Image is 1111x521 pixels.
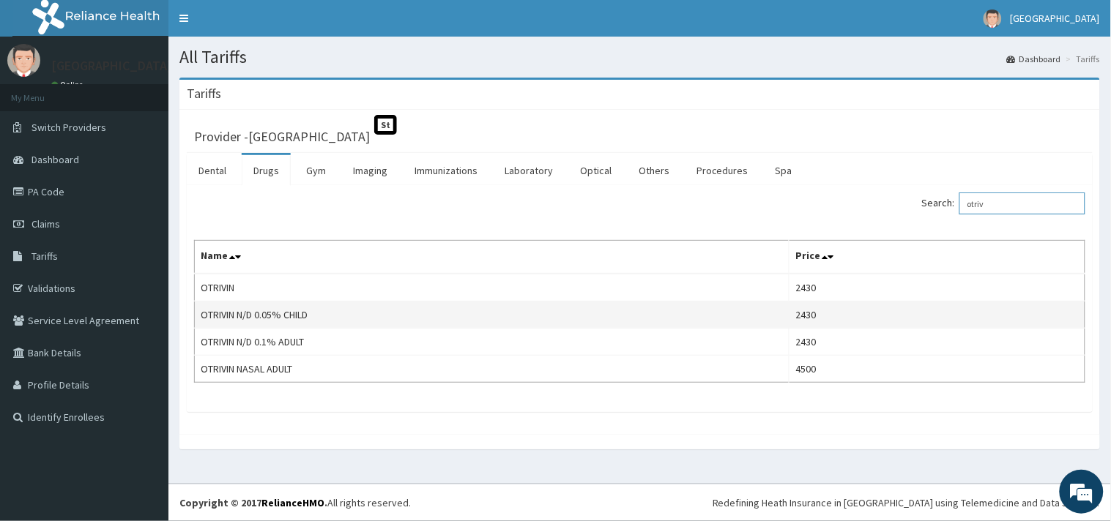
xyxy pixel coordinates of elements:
[568,155,623,186] a: Optical
[713,495,1100,510] div: Redefining Heath Insurance in [GEOGRAPHIC_DATA] using Telemedicine and Data Science!
[168,484,1111,521] footer: All rights reserved.
[789,274,1085,301] td: 2430
[194,130,370,143] h3: Provider - [GEOGRAPHIC_DATA]
[187,155,238,186] a: Dental
[27,73,59,110] img: d_794563401_company_1708531726252_794563401
[789,301,1085,329] td: 2430
[7,357,279,408] textarea: Type your message and hit 'Enter'
[195,329,789,356] td: OTRIVIN N/D 0.1% ADULT
[31,121,106,134] span: Switch Providers
[179,496,327,509] strong: Copyright © 2017 .
[959,192,1085,214] input: Search:
[85,163,202,311] span: We're online!
[984,10,1002,28] img: User Image
[341,155,399,186] a: Imaging
[51,80,86,90] a: Online
[789,329,1085,356] td: 2430
[240,7,275,42] div: Minimize live chat window
[1007,53,1061,65] a: Dashboard
[195,301,789,329] td: OTRIVIN N/D 0.05% CHILD
[31,250,58,263] span: Tariffs
[76,82,246,101] div: Chat with us now
[187,87,221,100] h3: Tariffs
[789,241,1085,274] th: Price
[493,155,565,186] a: Laboratory
[195,356,789,383] td: OTRIVIN NASAL ADULT
[294,155,338,186] a: Gym
[261,496,324,509] a: RelianceHMO
[922,192,1085,214] label: Search:
[242,155,291,186] a: Drugs
[195,241,789,274] th: Name
[685,155,760,186] a: Procedures
[764,155,804,186] a: Spa
[627,155,681,186] a: Others
[31,217,60,230] span: Claims
[7,44,40,77] img: User Image
[1063,53,1100,65] li: Tariffs
[374,115,397,135] span: St
[789,356,1085,383] td: 4500
[51,59,172,72] p: [GEOGRAPHIC_DATA]
[403,155,489,186] a: Immunizations
[1011,12,1100,25] span: [GEOGRAPHIC_DATA]
[195,274,789,301] td: OTRIVIN
[179,48,1100,67] h1: All Tariffs
[31,153,79,166] span: Dashboard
